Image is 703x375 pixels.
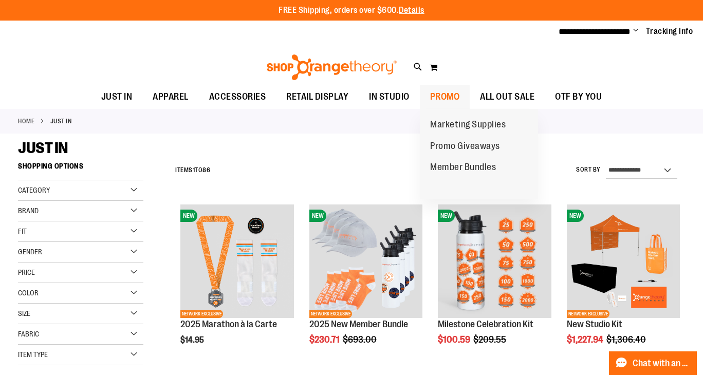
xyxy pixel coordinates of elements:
span: NEW [438,210,455,222]
a: New Studio KitNEWNETWORK EXCLUSIVE [567,204,680,319]
span: Gender [18,248,42,256]
span: $230.71 [309,334,341,345]
button: Chat with an Expert [609,351,697,375]
img: 2025 Marathon à la Carte [180,204,293,317]
div: product [175,199,299,371]
span: NETWORK EXCLUSIVE [309,310,352,318]
span: $14.95 [180,335,206,345]
span: Color [18,289,39,297]
p: FREE Shipping, orders over $600. [279,5,424,16]
span: NEW [567,210,584,222]
span: 1 [193,166,195,174]
span: Chat with an Expert [633,359,691,368]
span: Brand [18,207,39,215]
div: product [562,199,685,371]
a: Tracking Info [646,26,693,37]
span: RETAIL DISPLAY [286,85,348,108]
a: Home [18,117,34,126]
span: $1,227.94 [567,334,605,345]
a: 2025 Marathon à la CarteNEWNETWORK EXCLUSIVE [180,204,293,319]
strong: JUST IN [50,117,72,126]
span: $100.59 [438,334,472,345]
strong: Shopping Options [18,157,143,180]
a: Details [399,6,424,15]
span: JUST IN [18,139,68,157]
span: Promo Giveaways [430,141,500,154]
a: 2025 New Member BundleNEWNETWORK EXCLUSIVE [309,204,422,319]
span: Fit [18,227,27,235]
img: Milestone Celebration Kit [438,204,551,317]
div: product [304,199,428,371]
span: $209.55 [473,334,508,345]
a: Milestone Celebration Kit [438,319,533,329]
label: Sort By [576,165,601,174]
span: NEW [180,210,197,222]
a: 2025 New Member Bundle [309,319,408,329]
button: Account menu [633,26,638,36]
span: Size [18,309,30,317]
span: Category [18,186,50,194]
span: $693.00 [343,334,378,345]
h2: Items to [175,162,210,178]
a: 2025 Marathon à la Carte [180,319,277,329]
span: NETWORK EXCLUSIVE [567,310,609,318]
span: $1,306.40 [606,334,647,345]
span: Fabric [18,330,39,338]
img: Shop Orangetheory [265,54,398,80]
span: ALL OUT SALE [480,85,534,108]
span: OTF BY YOU [555,85,602,108]
span: Item Type [18,350,48,359]
span: JUST IN [101,85,133,108]
span: IN STUDIO [369,85,410,108]
span: Member Bundles [430,162,496,175]
img: 2025 New Member Bundle [309,204,422,317]
span: NETWORK EXCLUSIVE [180,310,223,318]
span: NEW [309,210,326,222]
span: Marketing Supplies [430,119,506,132]
a: New Studio Kit [567,319,622,329]
div: product [433,199,556,371]
span: ACCESSORIES [209,85,266,108]
span: PROMO [430,85,460,108]
span: Price [18,268,35,276]
span: APPAREL [153,85,189,108]
img: New Studio Kit [567,204,680,317]
span: 86 [202,166,210,174]
a: Milestone Celebration KitNEW [438,204,551,319]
